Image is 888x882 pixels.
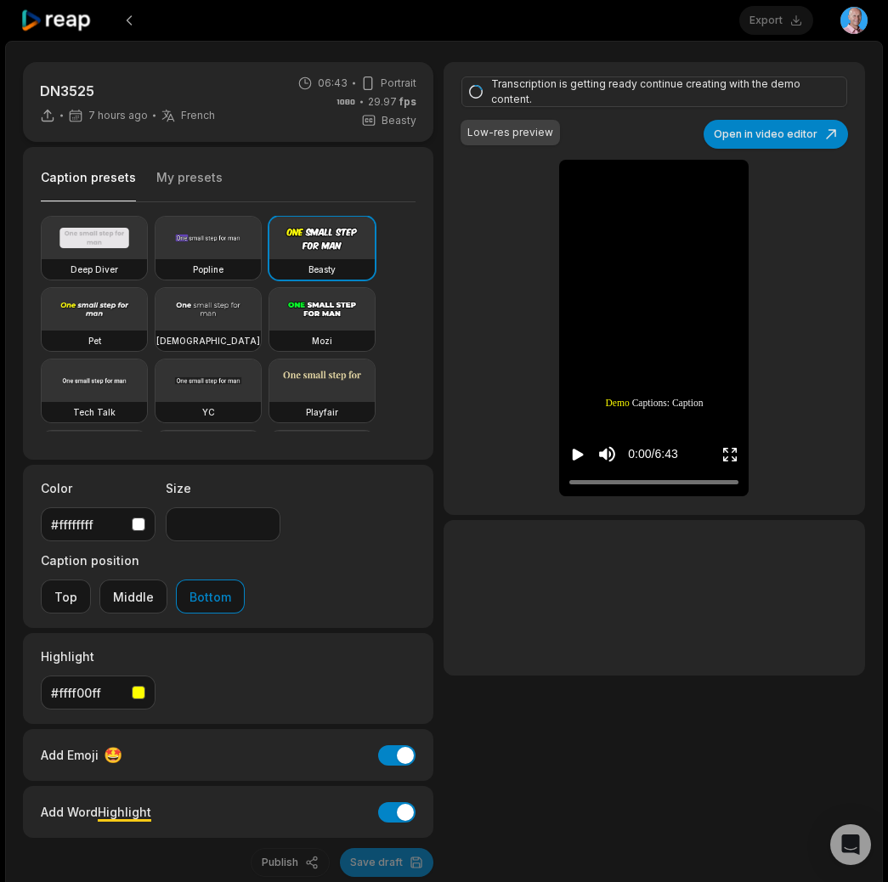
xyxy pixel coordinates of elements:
div: #ffffffff [51,516,125,534]
span: French [181,109,215,122]
h3: Tech Talk [73,405,116,419]
span: 29.97 [368,94,416,110]
span: 7 hours ago [88,109,148,122]
div: Transcription is getting ready continue creating with the demo content. [491,76,812,107]
span: 🤩 [104,743,122,766]
span: Highlight [98,805,151,819]
span: Captions: [631,396,669,410]
button: My presets [156,169,223,201]
div: Add Word [41,800,151,823]
label: Caption position [41,551,245,569]
button: #ffff00ff [41,676,156,710]
button: Enter Fullscreen [721,438,738,470]
button: Caption presets [41,169,136,202]
button: Open in video editor [704,120,848,149]
p: DN3525 [40,81,215,101]
label: Highlight [41,647,156,665]
span: Caption [672,396,704,410]
div: #ffff00ff [51,684,125,702]
label: Size [166,479,280,497]
span: 06:43 [318,76,348,91]
span: Demo [605,396,629,410]
div: Low-res preview [467,125,553,140]
label: Color [41,479,156,497]
button: Mute sound [597,444,618,465]
h3: [DEMOGRAPHIC_DATA] [156,334,260,348]
span: fps [399,95,416,108]
h3: Playfair [306,405,338,419]
button: Publish [251,848,330,877]
span: Add Emoji [41,746,99,764]
h3: Deep Diver [71,263,118,276]
button: Play video [569,438,586,470]
div: 0:00 / 6:43 [628,445,677,463]
button: Middle [99,580,167,613]
button: Bottom [176,580,245,613]
h3: YC [202,405,215,419]
div: Open Intercom Messenger [830,824,871,865]
button: Top [41,580,91,613]
h3: Mozi [312,334,332,348]
h3: Beasty [308,263,336,276]
h3: Pet [88,334,101,348]
span: Beasty [382,113,416,128]
h3: Popline [193,263,223,276]
span: Portrait [381,76,416,91]
button: #ffffffff [41,507,156,541]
